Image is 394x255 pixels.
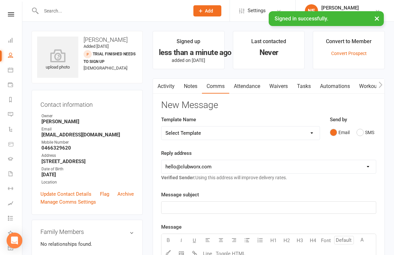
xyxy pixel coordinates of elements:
label: Message subject [161,191,199,199]
strong: [PERSON_NAME] [41,119,134,125]
a: People [8,48,23,63]
a: Product Sales [8,137,23,152]
strong: [EMAIL_ADDRESS][DOMAIN_NAME] [41,132,134,138]
div: Location [41,179,134,185]
a: Calendar [8,63,23,78]
a: Waivers [265,79,292,94]
strong: [STREET_ADDRESS] [41,158,134,164]
time: Added [DATE] [84,44,109,49]
div: less than a minute ago [159,49,218,56]
button: U [188,234,201,247]
div: [PERSON_NAME] [321,5,359,11]
a: Update Contact Details [40,190,91,198]
a: Notes [179,79,202,94]
h3: Contact information [40,99,134,108]
span: U [193,238,196,243]
a: Reports [8,93,23,108]
div: Signed up [177,37,200,49]
button: A [356,234,369,247]
div: Last contacted [251,37,286,49]
a: Payments [8,78,23,93]
div: Never [239,49,299,56]
label: Send by [330,116,347,124]
span: TRIAL FINISHED NEEDS TO SIGN UP [84,52,135,64]
a: Comms [202,79,229,94]
button: H1 [267,234,280,247]
span: Add [205,8,213,14]
div: Mobile Number [41,139,134,146]
a: Attendance [229,79,265,94]
label: Template Name [161,116,196,124]
h3: Family Members [40,229,134,235]
div: Owner [41,113,134,119]
h3: [PERSON_NAME] [37,37,137,43]
a: Activity [153,79,179,94]
a: Manage Comms Settings [40,198,96,206]
button: SMS [357,126,374,139]
div: upload photo [37,49,78,71]
button: × [371,11,383,25]
a: Workouts [355,79,386,94]
a: Convert Prospect [331,51,367,56]
a: Dashboard [8,34,23,48]
h3: New Message [161,100,376,110]
div: Convert to Member [326,37,372,49]
button: H4 [306,234,319,247]
a: Archive [117,190,134,198]
strong: Verified Sender: [161,175,195,180]
span: Using this address will improve delivery rates. [161,175,287,180]
span: Settings [248,3,266,18]
button: Add [193,5,221,16]
button: H2 [280,234,293,247]
div: The Grappling Lab [321,11,359,17]
button: Font [319,234,332,247]
div: Open Intercom Messenger [7,233,22,248]
input: Search... [39,6,185,15]
div: NE [305,4,318,17]
button: H3 [293,234,306,247]
input: Default [334,236,354,244]
p: added on [DATE] [159,58,218,63]
strong: [DATE] [41,172,134,178]
a: Flag [100,190,109,198]
span: Signed in successfully. [275,15,328,22]
label: Message [161,223,182,231]
div: Email [41,126,134,132]
div: Date of Birth [41,166,134,172]
span: [DEMOGRAPHIC_DATA] [84,66,127,71]
strong: 0466329620 [41,145,134,151]
div: Address [41,153,134,159]
a: Assessments [8,197,23,212]
a: Tasks [292,79,315,94]
p: No relationships found. [40,240,134,248]
button: Email [330,126,350,139]
a: What's New [8,226,23,241]
label: Reply address [161,149,192,157]
a: Automations [315,79,355,94]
